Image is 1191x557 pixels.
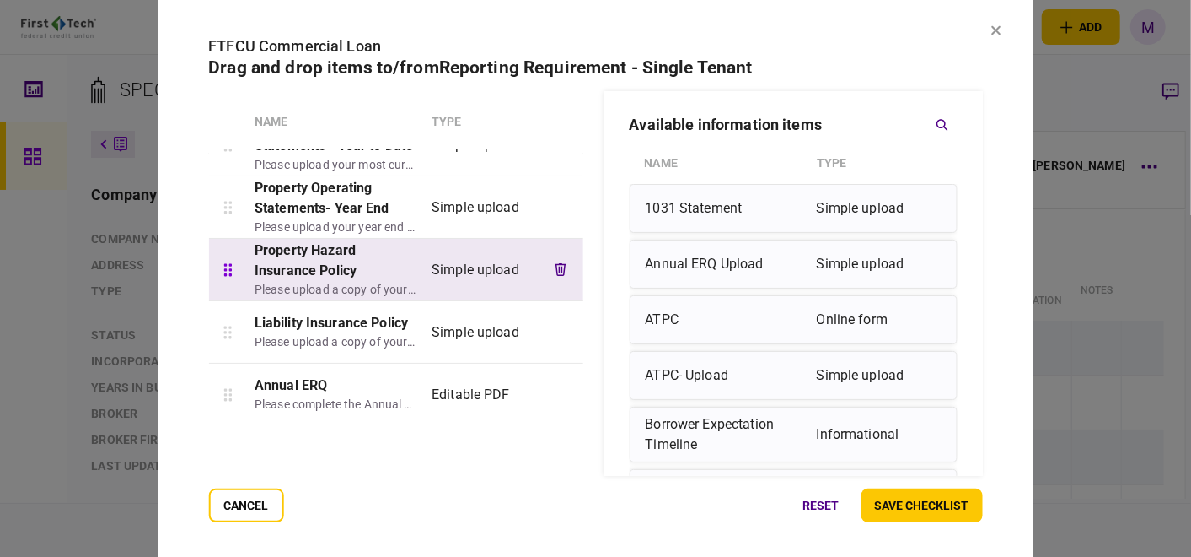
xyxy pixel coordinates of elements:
div: Property Hazard Insurance Policy [255,241,416,281]
button: reset [790,489,853,522]
div: FTFCU Commercial Loan [208,35,982,57]
div: Business Debt ScheduleSend file, fill, upload [630,469,958,518]
div: Annual ERQ Upload [646,247,808,281]
div: Liability Insurance Policy [255,313,416,333]
div: Please upload your year end Property Operating Statement. [255,219,416,236]
div: Please upload your most current Property Operating Statement. [255,156,416,174]
button: cancel [208,489,283,522]
div: Property Operating Statements- Year End [255,178,416,219]
h3: available information items [630,117,823,132]
div: Simple upload [817,247,942,281]
div: Editable PDF [432,385,538,405]
div: Simple upload [432,197,538,218]
button: save checklist [861,489,983,522]
div: ATPC [646,303,808,337]
div: ATPCOnline form [630,295,958,344]
div: Name [645,149,808,177]
div: Please upload a copy of your current property Hazard Insurance Policy. [255,281,416,299]
h2: Drag and drop items to/from Reporting Requirement - Single Tenant [208,57,982,78]
div: Simple upload [817,359,942,392]
div: Name [255,113,423,131]
div: 1031 StatementSimple upload [630,184,958,233]
div: Please upload a copy of your current Liability Insurance Policy. [255,333,416,351]
div: Annual ERQ UploadSimple upload [630,240,958,289]
div: ATPC- UploadSimple upload [630,351,958,400]
div: Simple upload [817,192,942,225]
div: Borrower Expectation TimelineInformational [630,407,958,462]
div: 1031 Statement [646,192,808,225]
div: Type [432,113,538,131]
div: Type [817,149,942,177]
div: Borrower Expectation Timeline [646,414,808,455]
div: Informational [817,414,942,455]
div: ATPC- Upload [646,359,808,392]
div: Please complete the Annual Environmental Risk Questionnaire. [255,396,416,414]
div: Simple upload [432,260,538,280]
div: Online form [817,303,942,337]
div: Simple upload [432,322,538,343]
div: Annual ERQ [255,376,416,396]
